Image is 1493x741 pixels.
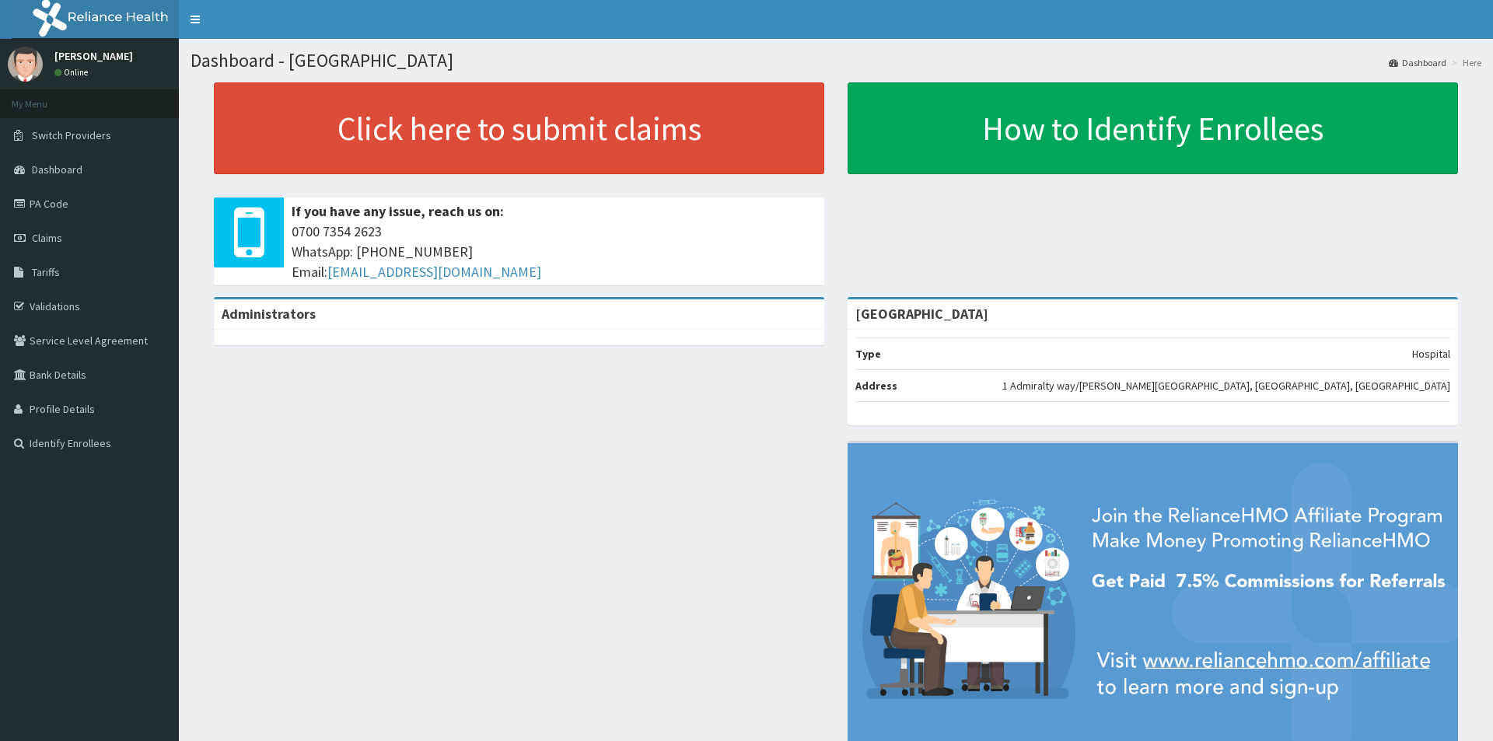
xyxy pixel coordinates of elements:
a: How to Identify Enrollees [848,82,1458,174]
span: Tariffs [32,265,60,279]
h1: Dashboard - [GEOGRAPHIC_DATA] [191,51,1481,71]
p: Hospital [1412,346,1450,362]
b: Address [855,379,897,393]
b: If you have any issue, reach us on: [292,202,504,220]
img: User Image [8,47,43,82]
p: 1 Admiralty way/[PERSON_NAME][GEOGRAPHIC_DATA], [GEOGRAPHIC_DATA], [GEOGRAPHIC_DATA] [1002,378,1450,393]
a: Dashboard [1389,56,1446,69]
span: Dashboard [32,163,82,177]
span: 0700 7354 2623 WhatsApp: [PHONE_NUMBER] Email: [292,222,816,281]
a: Click here to submit claims [214,82,824,174]
p: [PERSON_NAME] [54,51,133,61]
b: Type [855,347,881,361]
b: Administrators [222,305,316,323]
a: Online [54,67,92,78]
li: Here [1448,56,1481,69]
strong: [GEOGRAPHIC_DATA] [855,305,988,323]
span: Switch Providers [32,128,111,142]
span: Claims [32,231,62,245]
a: [EMAIL_ADDRESS][DOMAIN_NAME] [327,263,541,281]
